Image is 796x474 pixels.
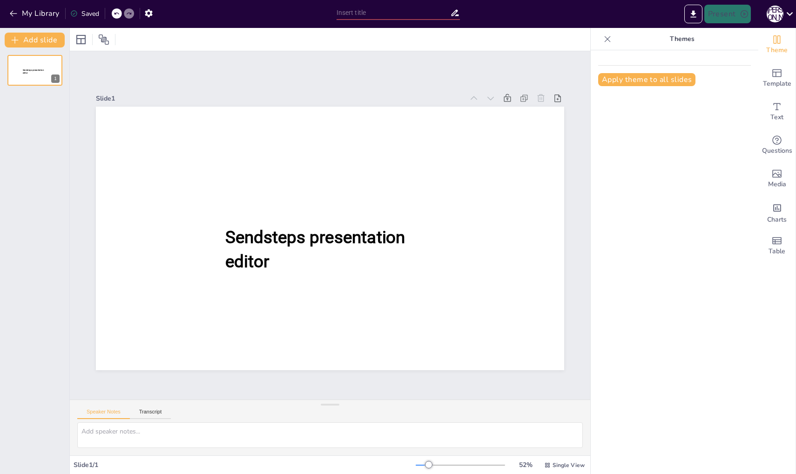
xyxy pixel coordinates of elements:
[337,6,450,20] input: Insert title
[767,5,783,23] button: С [PERSON_NAME]
[96,94,464,103] div: Slide 1
[766,45,788,55] span: Theme
[5,33,65,47] button: Add slide
[768,179,786,190] span: Media
[74,460,416,469] div: Slide 1 / 1
[225,228,405,271] span: Sendsteps presentation editor
[23,69,44,74] span: Sendsteps presentation editor
[763,79,791,89] span: Template
[70,9,99,18] div: Saved
[758,162,796,196] div: Add images, graphics, shapes or video
[758,196,796,229] div: Add charts and graphs
[767,215,787,225] span: Charts
[770,112,783,122] span: Text
[758,28,796,61] div: Change the overall theme
[615,28,749,50] p: Themes
[758,129,796,162] div: Get real-time input from your audience
[7,6,63,21] button: My Library
[758,61,796,95] div: Add ready made slides
[598,73,695,86] button: Apply theme to all slides
[514,460,537,469] div: 52 %
[762,146,792,156] span: Questions
[704,5,751,23] button: Present
[74,32,88,47] div: Layout
[758,95,796,129] div: Add text boxes
[684,5,702,23] button: Export to PowerPoint
[767,6,783,22] div: С [PERSON_NAME]
[7,55,62,86] div: Sendsteps presentation editor1
[769,246,785,257] span: Table
[758,229,796,263] div: Add a table
[51,74,60,83] div: 1
[98,34,109,45] span: Position
[77,409,130,419] button: Speaker Notes
[130,409,171,419] button: Transcript
[553,461,585,469] span: Single View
